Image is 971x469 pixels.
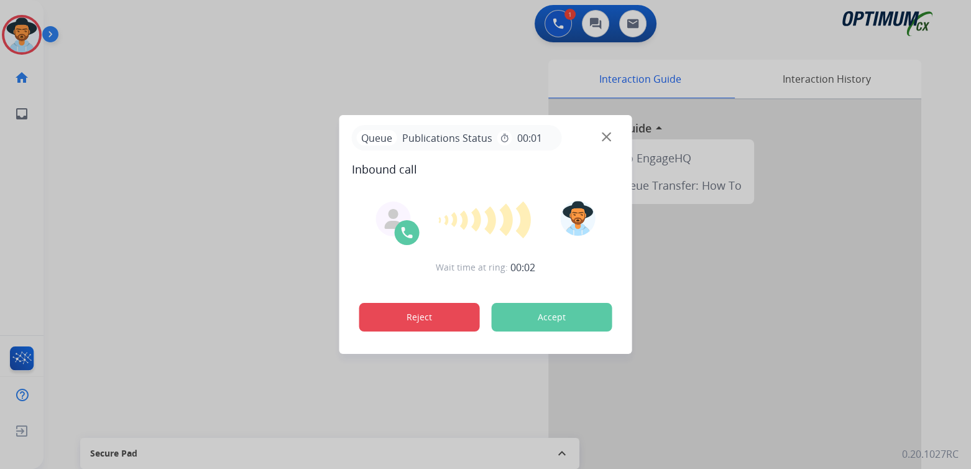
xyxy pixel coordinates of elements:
mat-icon: timer [500,133,510,143]
span: 00:01 [517,131,542,146]
img: close-button [602,132,611,142]
span: 00:02 [510,260,535,275]
span: Publications Status [397,131,497,146]
img: avatar [560,201,595,236]
p: Queue [357,130,397,146]
span: Inbound call [352,160,620,178]
p: 0.20.1027RC [902,447,959,462]
img: agent-avatar [384,209,403,229]
span: Wait time at ring: [436,261,508,274]
img: call-icon [400,225,415,240]
button: Reject [359,303,480,332]
button: Accept [492,303,612,332]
